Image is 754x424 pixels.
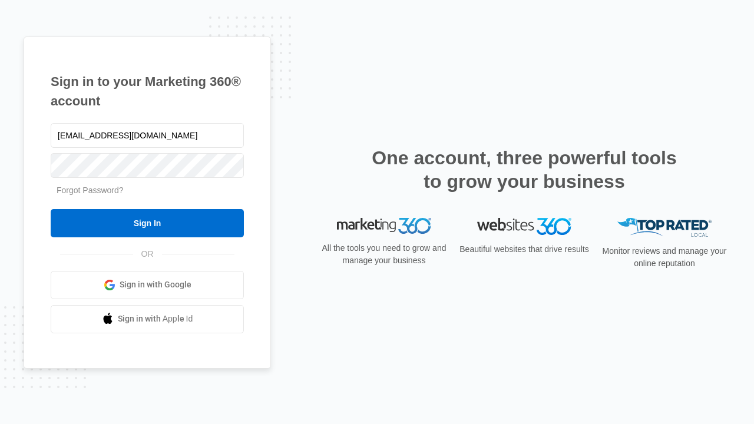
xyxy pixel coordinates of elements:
[477,218,571,235] img: Websites 360
[51,271,244,299] a: Sign in with Google
[51,123,244,148] input: Email
[51,72,244,111] h1: Sign in to your Marketing 360® account
[337,218,431,234] img: Marketing 360
[368,146,680,193] h2: One account, three powerful tools to grow your business
[57,185,124,195] a: Forgot Password?
[318,242,450,267] p: All the tools you need to grow and manage your business
[617,218,712,237] img: Top Rated Local
[51,209,244,237] input: Sign In
[458,243,590,256] p: Beautiful websites that drive results
[133,248,162,260] span: OR
[51,305,244,333] a: Sign in with Apple Id
[120,279,191,291] span: Sign in with Google
[598,245,730,270] p: Monitor reviews and manage your online reputation
[118,313,193,325] span: Sign in with Apple Id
